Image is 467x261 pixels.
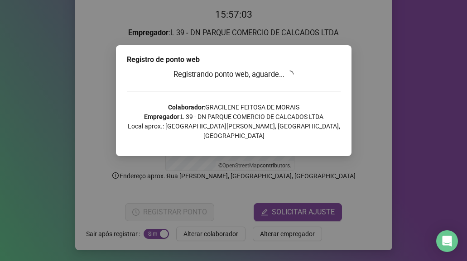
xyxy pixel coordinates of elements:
strong: Colaborador [168,104,204,111]
h3: Registrando ponto web, aguarde... [127,69,341,81]
strong: Empregador [144,113,179,120]
div: Open Intercom Messenger [436,230,458,252]
p: : GRACILENE FEITOSA DE MORAIS : L 39 - DN PARQUE COMERCIO DE CALCADOS LTDA Local aprox.: [GEOGRAP... [127,103,341,141]
span: loading [285,69,295,79]
div: Registro de ponto web [127,54,341,65]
